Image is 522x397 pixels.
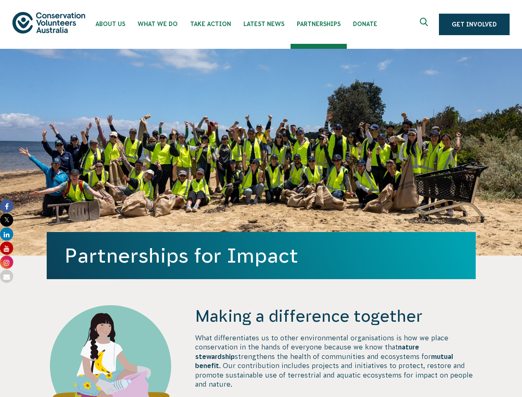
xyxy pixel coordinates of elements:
[195,333,475,389] p: What differentiates us to other environmental organisations is how we place conservation in the h...
[138,21,178,27] span: What We Do
[95,21,125,27] span: About Us
[12,12,85,33] img: logo.svg
[65,244,458,267] h1: Partnerships for Impact
[415,14,435,34] button: Expand search box Close search box
[243,21,284,27] span: Latest News
[195,305,475,327] h4: Making a difference together
[190,21,231,27] span: Take Action
[439,14,510,35] a: Get Involved
[195,343,419,360] strong: nature stewardship
[420,18,430,31] span: Expand search box
[353,21,377,27] span: Donate
[297,21,341,27] span: Partnerships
